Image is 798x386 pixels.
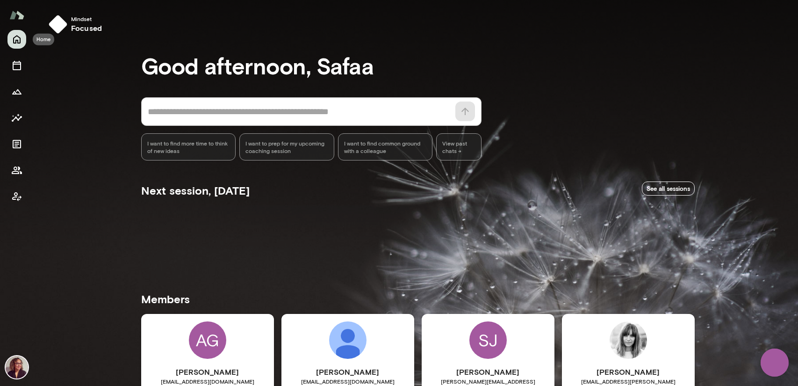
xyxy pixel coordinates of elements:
button: Insights [7,109,26,127]
button: Members [7,161,26,180]
div: I want to find common ground with a colleague [338,133,433,160]
img: Mento [9,6,24,24]
div: I want to find more time to think of new ideas [141,133,236,160]
img: Yasmine Nassar [610,321,647,359]
h6: focused [71,22,102,34]
button: Growth Plan [7,82,26,101]
div: SJ [469,321,507,359]
span: Mindset [71,15,102,22]
h3: Good afternoon, Safaa [141,52,695,79]
img: mindset [49,15,67,34]
div: I want to prep for my upcoming coaching session [239,133,334,160]
span: I want to find common ground with a colleague [344,139,427,154]
button: Mindsetfocused [45,11,109,37]
h6: [PERSON_NAME] [141,366,274,378]
span: [EMAIL_ADDRESS][DOMAIN_NAME] [141,378,274,385]
button: Sessions [7,56,26,75]
span: View past chats -> [436,133,481,160]
a: See all sessions [642,182,695,196]
h5: Next session, [DATE] [141,183,250,198]
span: I want to prep for my upcoming coaching session [245,139,328,154]
h6: [PERSON_NAME] [281,366,414,378]
img: Ling Zeng [329,321,367,359]
span: [EMAIL_ADDRESS][DOMAIN_NAME] [281,378,414,385]
button: Client app [7,187,26,206]
img: Safaa Khairalla [6,356,28,379]
span: I want to find more time to think of new ideas [147,139,230,154]
h5: Members [141,291,695,306]
h6: [PERSON_NAME] [422,366,554,378]
button: Documents [7,135,26,153]
div: Home [33,34,54,45]
button: Home [7,30,26,49]
div: AG [189,321,226,359]
h6: [PERSON_NAME] [562,366,695,378]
